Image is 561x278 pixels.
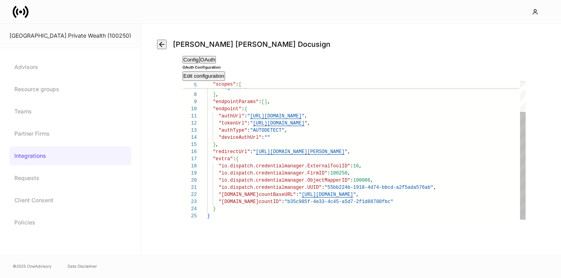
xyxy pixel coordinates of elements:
[10,169,131,188] a: Requests
[213,156,233,162] span: "extra"
[247,128,250,133] span: :
[267,99,270,105] span: ,
[284,128,287,133] span: ,
[284,199,393,205] span: "b35c985f-4e33-4c45-a5d7-2f1d88700fbc"
[10,80,131,99] a: Resource groups
[353,178,370,183] span: 100086
[219,135,262,140] span: "deviceAuthUrl"
[347,149,350,155] span: ,
[182,71,225,81] button: Edit configuration
[307,121,310,126] span: ,
[182,127,197,134] div: 13
[327,171,330,176] span: :
[281,199,284,205] span: :
[302,192,353,197] span: [URL][DOMAIN_NAME]
[182,198,197,205] div: 23
[253,121,305,126] span: [URL][DOMAIN_NAME]
[213,142,215,148] span: }
[264,99,267,105] span: ]
[350,163,353,169] span: :
[182,82,197,89] span: 5
[213,92,215,98] span: ]
[356,192,359,197] span: ,
[305,113,307,119] span: ,
[305,121,307,126] span: "
[10,191,131,210] a: Client Consent
[353,192,356,197] span: "
[330,171,347,176] span: 100250
[182,205,197,213] div: 24
[182,184,197,191] div: 21
[245,113,247,119] span: :
[13,263,52,269] span: © 2025 OneAdvisory
[302,113,305,119] span: "
[68,263,97,269] a: Data Disclaimer
[241,106,244,112] span: :
[10,58,131,77] a: Advisors
[219,128,247,133] span: "authType"
[299,192,301,197] span: "
[219,199,259,205] span: "[DOMAIN_NAME]
[250,113,302,119] span: [URL][DOMAIN_NAME]
[219,178,350,183] span: "io.dispatch.credentialmanager.ObjectMapperID"
[182,191,197,198] div: 22
[264,135,270,140] span: ""
[250,121,253,126] span: "
[216,142,219,148] span: ,
[10,213,131,232] a: Policies
[213,82,236,87] span: "scopes"
[213,106,241,112] span: "endpoint"
[182,177,197,184] div: 20
[219,185,322,190] span: "io.dispatch.credentialmanager.UUID"
[371,178,373,183] span: ,
[259,192,296,197] span: countBaseURL"
[236,156,239,162] span: {
[236,82,239,87] span: :
[10,102,131,121] a: Teams
[233,156,236,162] span: :
[182,141,197,148] div: 15
[262,99,264,105] span: [
[173,40,330,49] h4: [PERSON_NAME] [PERSON_NAME] Docusign
[219,192,259,197] span: "[DOMAIN_NAME]
[239,82,241,87] span: [
[347,171,350,176] span: ,
[182,91,197,98] div: 8
[213,206,215,212] span: }
[247,121,250,126] span: :
[250,149,253,155] span: :
[182,170,197,177] div: 19
[207,213,210,219] span: }
[219,121,247,126] span: "tokenUrl"
[247,113,250,119] span: "
[359,163,362,169] span: ,
[182,98,197,105] div: 9
[259,199,282,205] span: countID"
[259,99,262,105] span: :
[182,155,197,163] div: 17
[182,213,197,220] div: 25
[245,106,247,112] span: {
[250,128,284,133] span: "AUTODETECT"
[182,113,197,120] div: 11
[10,124,131,143] a: Partner Firms
[10,146,131,165] a: Integrations
[262,135,264,140] span: :
[213,99,258,105] span: "endpointParams"
[345,149,347,155] span: "
[182,56,200,63] button: Config
[10,32,131,40] div: [GEOGRAPHIC_DATA] Private Wealth (100250)
[182,120,197,127] div: 12
[324,185,433,190] span: "55bb224b-1918-4d74-bbcd-a2f5ada576ab"
[182,134,197,141] div: 14
[322,185,324,190] span: :
[200,56,216,63] button: OAuth
[182,148,197,155] div: 16
[219,113,245,119] span: "authUrl"
[253,149,256,155] span: "
[219,163,350,169] span: "io.dispatch.credentialmanager.ExternalToolID"
[433,185,436,190] span: ,
[213,149,250,155] span: "redirectUrl"
[182,63,536,71] h6: OAuth Configuration
[182,105,197,113] div: 10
